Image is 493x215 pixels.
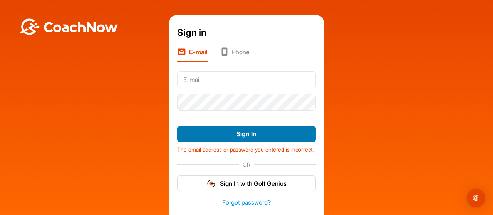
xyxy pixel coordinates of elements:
[177,175,316,192] button: Sign In with Golf Genius
[177,47,208,62] li: E-mail
[177,71,316,88] input: E-mail
[18,18,119,35] img: BwLJSsUCoWCh5upNqxVrqldRgqLPVwmV24tXu5FoVAoFEpwwqQ3VIfuoInZCoVCoTD4vwADAC3ZFMkVEQFDAAAAAElFTkSuQmCC
[177,126,316,142] button: Sign In
[467,189,485,207] div: Open Intercom Messenger
[239,160,254,168] span: OR
[177,26,316,40] div: Sign in
[206,179,216,188] img: gg_logo
[177,198,316,207] a: Forgot password?
[177,143,316,154] div: The email address or password you entered is incorrect.
[220,47,250,62] li: Phone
